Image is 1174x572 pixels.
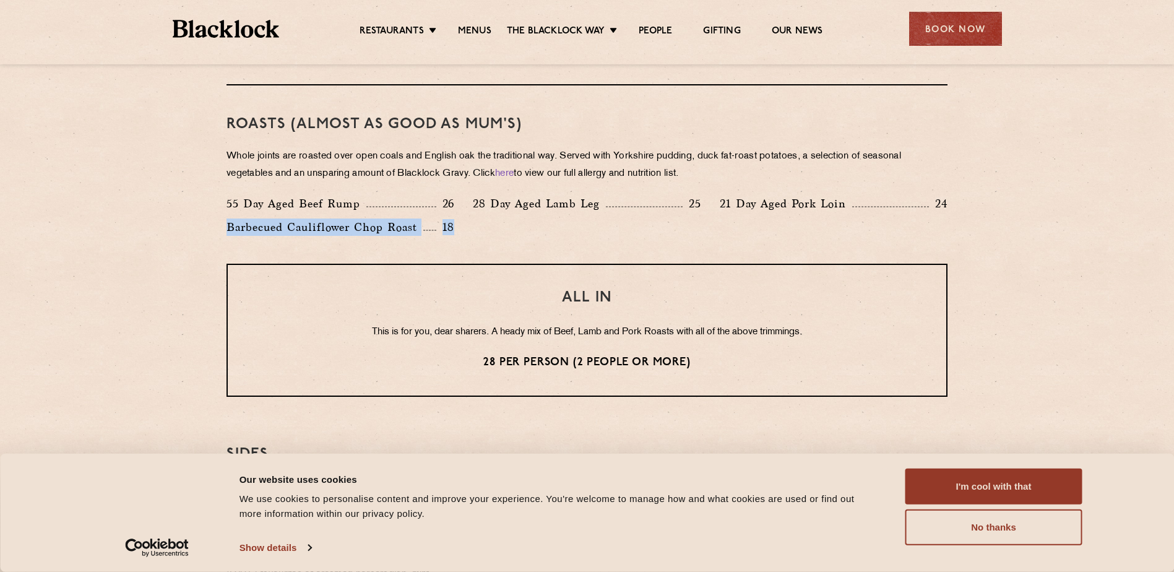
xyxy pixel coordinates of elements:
[683,196,701,212] p: 25
[436,219,455,235] p: 18
[227,148,947,183] p: Whole joints are roasted over open coals and English oak the traditional way. Served with Yorkshi...
[458,25,491,39] a: Menus
[227,446,947,462] h3: SIDES
[909,12,1002,46] div: Book Now
[772,25,823,39] a: Our News
[252,324,922,340] p: This is for you, dear sharers. A heady mix of Beef, Lamb and Pork Roasts with all of the above tr...
[227,116,947,132] h3: Roasts (Almost as good as Mum's)
[473,195,606,212] p: 28 Day Aged Lamb Leg
[905,509,1082,545] button: No thanks
[703,25,740,39] a: Gifting
[227,219,423,236] p: Barbecued Cauliflower Chop Roast
[252,355,922,371] p: 28 per person (2 people or more)
[240,539,311,557] a: Show details
[360,25,424,39] a: Restaurants
[905,469,1082,505] button: I'm cool with that
[720,195,852,212] p: 21 Day Aged Pork Loin
[240,492,878,521] div: We use cookies to personalise content and improve your experience. You're welcome to manage how a...
[103,539,211,557] a: Usercentrics Cookiebot - opens in a new window
[929,196,947,212] p: 24
[240,472,878,487] div: Our website uses cookies
[639,25,672,39] a: People
[173,20,280,38] img: BL_Textured_Logo-footer-cropped.svg
[252,290,922,306] h3: ALL IN
[507,25,605,39] a: The Blacklock Way
[227,195,366,212] p: 55 Day Aged Beef Rump
[436,196,455,212] p: 26
[495,169,514,178] a: here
